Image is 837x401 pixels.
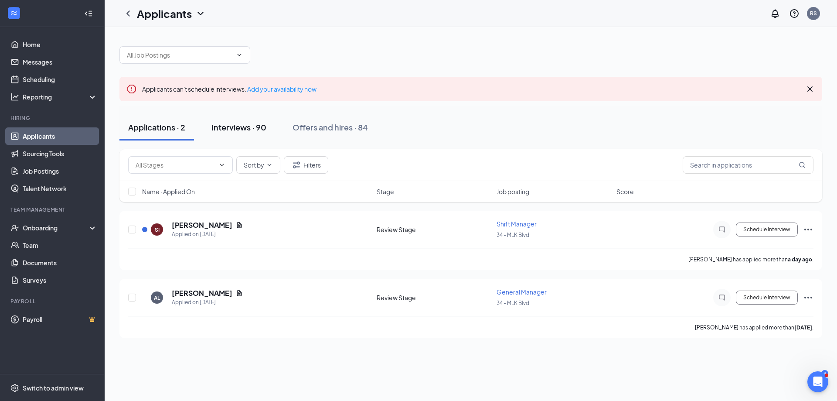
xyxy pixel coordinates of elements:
[770,8,780,19] svg: Notifications
[377,293,491,302] div: Review Stage
[821,370,828,377] div: 3
[497,300,529,306] span: 34 - MLK Blvd
[172,298,243,307] div: Applied on [DATE]
[218,161,225,168] svg: ChevronDown
[788,256,812,263] b: a day ago
[23,384,84,392] div: Switch to admin view
[172,220,232,230] h5: [PERSON_NAME]
[236,290,243,297] svg: Document
[810,10,817,17] div: RS
[128,122,185,133] div: Applications · 2
[236,222,243,229] svg: Document
[155,226,160,233] div: SI
[23,236,97,254] a: Team
[803,292,813,303] svg: Ellipses
[23,162,97,180] a: Job Postings
[803,224,813,235] svg: Ellipses
[236,156,280,174] button: Sort byChevronDown
[23,254,97,271] a: Documents
[266,161,273,168] svg: ChevronDown
[247,85,316,93] a: Add your availability now
[736,223,798,236] button: Schedule Interview
[84,9,93,18] svg: Collapse
[10,114,95,122] div: Hiring
[805,84,815,94] svg: Cross
[695,324,813,331] p: [PERSON_NAME] has applied more than .
[123,8,133,19] svg: ChevronLeft
[172,288,232,298] h5: [PERSON_NAME]
[377,187,394,196] span: Stage
[23,311,97,328] a: PayrollCrown
[736,291,798,305] button: Schedule Interview
[23,93,98,101] div: Reporting
[136,160,215,170] input: All Stages
[23,53,97,71] a: Messages
[126,84,137,94] svg: Error
[142,85,316,93] span: Applicants can't schedule interviews.
[23,145,97,162] a: Sourcing Tools
[717,294,727,301] svg: ChatInactive
[195,8,206,19] svg: ChevronDown
[10,206,95,213] div: Team Management
[23,271,97,289] a: Surveys
[291,160,302,170] svg: Filter
[688,256,813,263] p: [PERSON_NAME] has applied more than .
[236,51,243,58] svg: ChevronDown
[293,122,368,133] div: Offers and hires · 84
[23,223,90,232] div: Onboarding
[497,288,547,296] span: General Manager
[10,93,19,101] svg: Analysis
[717,226,727,233] svg: ChatInactive
[23,71,97,88] a: Scheduling
[172,230,243,239] div: Applied on [DATE]
[137,6,192,21] h1: Applicants
[142,187,195,196] span: Name · Applied On
[284,156,328,174] button: Filter Filters
[244,162,264,168] span: Sort by
[794,324,812,331] b: [DATE]
[683,156,813,174] input: Search in applications
[10,223,19,232] svg: UserCheck
[799,161,806,168] svg: MagnifyingGlass
[23,180,97,197] a: Talent Network
[616,187,634,196] span: Score
[497,220,537,228] span: Shift Manager
[211,122,266,133] div: Interviews · 90
[497,187,529,196] span: Job posting
[377,225,491,234] div: Review Stage
[154,294,160,302] div: AL
[127,50,232,60] input: All Job Postings
[23,36,97,53] a: Home
[10,298,95,305] div: Payroll
[10,9,18,17] svg: WorkstreamLogo
[10,384,19,392] svg: Settings
[497,232,529,238] span: 34 - MLK Blvd
[789,8,800,19] svg: QuestionInfo
[23,127,97,145] a: Applicants
[807,371,828,392] iframe: Intercom live chat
